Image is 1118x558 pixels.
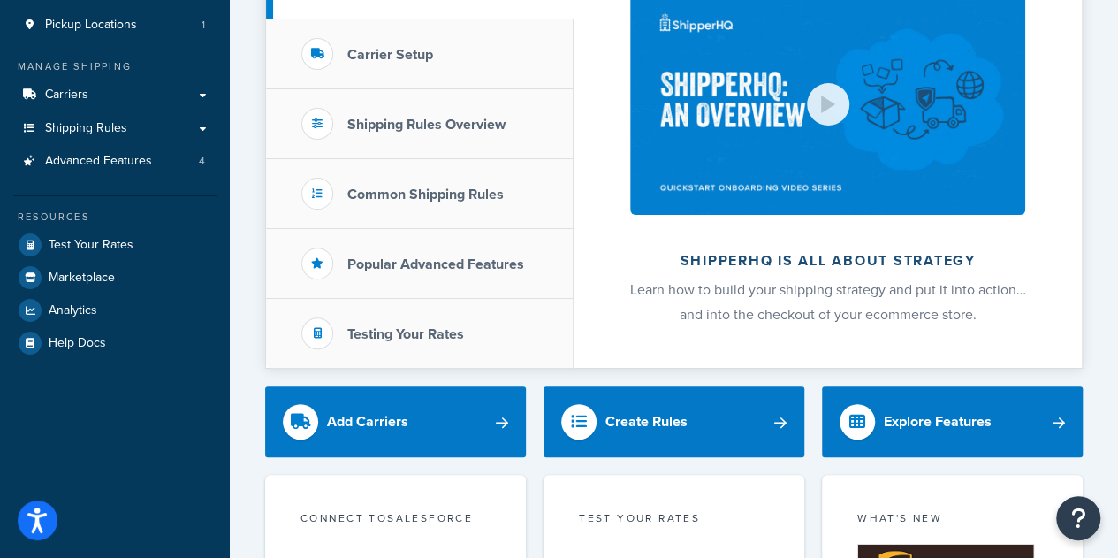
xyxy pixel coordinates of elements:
[13,9,217,42] a: Pickup Locations1
[199,154,205,169] span: 4
[347,47,433,63] h3: Carrier Setup
[49,238,133,253] span: Test Your Rates
[822,386,1083,457] a: Explore Features
[13,112,217,145] a: Shipping Rules
[265,386,526,457] a: Add Carriers
[13,229,217,261] a: Test Your Rates
[327,409,408,434] div: Add Carriers
[13,210,217,225] div: Resources
[300,510,491,531] div: Connect to Salesforce
[347,187,504,203] h3: Common Shipping Rules
[347,326,464,342] h3: Testing Your Rates
[13,79,217,111] a: Carriers
[857,510,1047,531] div: What's New
[1056,496,1100,540] button: Open Resource Center
[45,18,137,33] span: Pickup Locations
[49,336,106,351] span: Help Docs
[13,9,217,42] li: Pickup Locations
[49,271,115,286] span: Marketplace
[544,386,804,457] a: Create Rules
[45,121,127,136] span: Shipping Rules
[45,88,88,103] span: Carriers
[884,409,992,434] div: Explore Features
[13,262,217,294] a: Marketplace
[49,303,97,318] span: Analytics
[13,294,217,326] a: Analytics
[45,154,152,169] span: Advanced Features
[13,145,217,178] a: Advanced Features4
[13,59,217,74] div: Manage Shipping
[13,145,217,178] li: Advanced Features
[605,409,688,434] div: Create Rules
[630,279,1026,325] span: Learn how to build your shipping strategy and put it into action… and into the checkout of your e...
[347,256,524,272] h3: Popular Advanced Features
[579,510,769,531] div: Test your rates
[202,18,205,33] span: 1
[347,117,506,133] h3: Shipping Rules Overview
[13,327,217,359] a: Help Docs
[620,253,1035,269] h2: ShipperHQ is all about strategy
